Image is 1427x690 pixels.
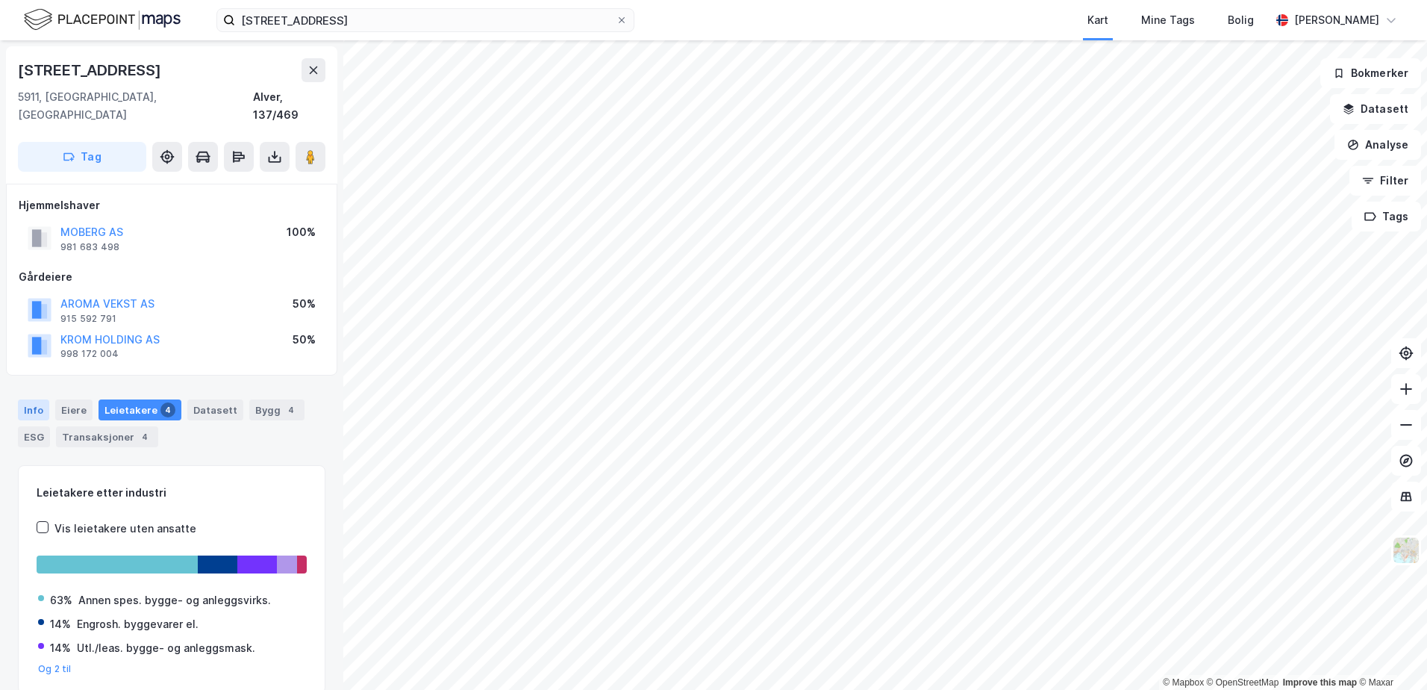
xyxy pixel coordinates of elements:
div: 14% [50,639,71,657]
a: OpenStreetMap [1207,677,1279,688]
button: Og 2 til [38,663,72,675]
div: 4 [284,402,299,417]
div: Info [18,400,49,420]
div: 100% [287,223,316,241]
button: Tags [1352,202,1421,231]
div: 4 [160,402,175,417]
div: 998 172 004 [60,348,119,360]
div: Engrosh. byggevarer el. [77,615,199,633]
div: Kart [1087,11,1108,29]
div: 4 [137,429,152,444]
div: Annen spes. bygge- og anleggsvirks. [78,591,271,609]
div: Bygg [249,400,305,420]
div: Eiere [55,400,93,420]
div: Datasett [187,400,243,420]
div: Bolig [1228,11,1254,29]
div: Leietakere etter industri [37,484,307,502]
a: Improve this map [1283,677,1357,688]
div: Utl./leas. bygge- og anleggsmask. [77,639,255,657]
img: logo.f888ab2527a4732fd821a326f86c7f29.svg [24,7,181,33]
input: Søk på adresse, matrikkel, gårdeiere, leietakere eller personer [235,9,616,31]
div: Alver, 137/469 [253,88,325,124]
button: Datasett [1330,94,1421,124]
div: Leietakere [99,400,181,420]
div: Mine Tags [1141,11,1195,29]
div: 14% [50,615,71,633]
iframe: Chat Widget [1352,618,1427,690]
div: 915 592 791 [60,313,116,325]
div: 50% [293,295,316,313]
div: Hjemmelshaver [19,196,325,214]
div: Transaksjoner [56,426,158,447]
button: Tag [18,142,146,172]
div: 63% [50,591,72,609]
div: 981 683 498 [60,241,119,253]
div: 50% [293,331,316,349]
button: Analyse [1334,130,1421,160]
div: 5911, [GEOGRAPHIC_DATA], [GEOGRAPHIC_DATA] [18,88,253,124]
div: [STREET_ADDRESS] [18,58,164,82]
button: Filter [1349,166,1421,196]
div: Vis leietakere uten ansatte [54,520,196,538]
img: Z [1392,536,1420,565]
div: Gårdeiere [19,268,325,286]
a: Mapbox [1163,677,1204,688]
div: [PERSON_NAME] [1294,11,1379,29]
div: ESG [18,426,50,447]
button: Bokmerker [1320,58,1421,88]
